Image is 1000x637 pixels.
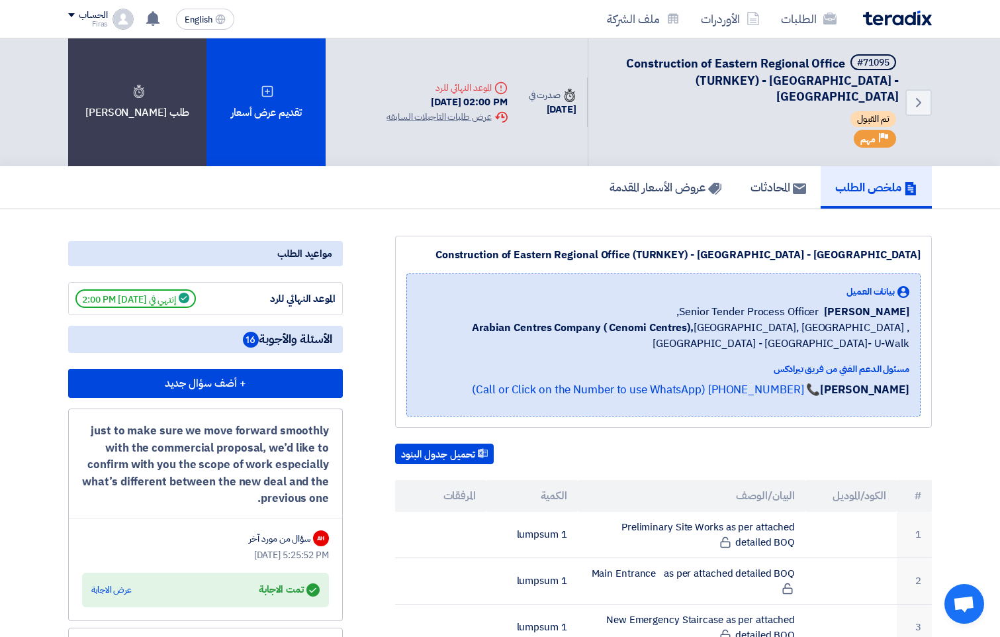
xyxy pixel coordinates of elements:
div: عرض طلبات التاجيلات السابقه [386,110,507,124]
a: المحادثات [736,166,821,209]
div: طلب [PERSON_NAME] [68,38,206,166]
div: AH [313,530,329,546]
div: just to make sure we move forward smoothly with the commercial proposal, we’d like to confirm wit... [82,422,329,507]
a: الأوردرات [690,3,770,34]
span: 16 [243,332,259,348]
td: 2 [897,558,932,605]
b: Arabian Centres Company ( Cenomi Centres), [472,320,694,336]
span: الأسئلة والأجوبة [243,331,332,348]
button: + أضف سؤال جديد [68,369,343,398]
span: تم القبول [850,111,896,127]
div: مواعيد الطلب [68,241,343,266]
h5: Construction of Eastern Regional Office (TURNKEY) - Nakheel Mall - Dammam [604,54,899,105]
div: مسئول الدعم الفني من فريق تيرادكس [418,362,909,376]
div: تمت الاجابة [259,581,320,599]
div: [DATE] [529,102,576,117]
h5: المحادثات [750,179,806,195]
a: ملف الشركة [596,3,690,34]
span: Senior Tender Process Officer, [676,304,819,320]
th: البيان/الوصف [578,480,806,512]
td: 1 lumpsum [486,512,578,558]
td: Main Entrance as per attached detailed BOQ [578,558,806,605]
img: profile_test.png [113,9,134,30]
span: English [185,15,212,24]
img: Teradix logo [863,11,932,26]
strong: [PERSON_NAME] [820,381,909,398]
div: [DATE] 5:25:52 PM [82,548,329,562]
h5: ملخص الطلب [835,179,917,195]
span: [GEOGRAPHIC_DATA], [GEOGRAPHIC_DATA] ,[GEOGRAPHIC_DATA] - [GEOGRAPHIC_DATA]- U-Walk [418,320,909,352]
th: الكود/الموديل [805,480,897,512]
a: الطلبات [770,3,847,34]
div: الحساب [79,10,107,21]
button: تحميل جدول البنود [395,444,494,465]
th: # [897,480,932,512]
td: 1 [897,512,932,558]
span: بيانات العميل [846,285,895,299]
button: English [176,9,234,30]
div: الموعد النهائي للرد [386,81,507,95]
div: عرض الاجابة [91,583,132,597]
div: تقديم عرض أسعار [206,38,326,166]
span: Construction of Eastern Regional Office (TURNKEY) - [GEOGRAPHIC_DATA] - [GEOGRAPHIC_DATA] [626,54,899,105]
div: سؤال من مورد آخر [249,532,310,546]
span: مهم [860,133,876,146]
div: دردشة مفتوحة [944,584,984,624]
a: ملخص الطلب [821,166,932,209]
div: Construction of Eastern Regional Office (TURNKEY) - [GEOGRAPHIC_DATA] - [GEOGRAPHIC_DATA] [406,247,921,263]
div: #71095 [857,58,889,68]
th: المرفقات [395,480,486,512]
td: Preliminary Site Works as per attached detailed BOQ [578,512,806,558]
div: [DATE] 02:00 PM [386,95,507,110]
h5: عروض الأسعار المقدمة [610,179,721,195]
span: [PERSON_NAME] [824,304,909,320]
a: 📞 [PHONE_NUMBER] (Call or Click on the Number to use WhatsApp) [472,381,820,398]
th: الكمية [486,480,578,512]
div: صدرت في [529,88,576,102]
a: عروض الأسعار المقدمة [595,166,736,209]
td: 1 lumpsum [486,558,578,605]
div: Firas [68,21,107,28]
span: إنتهي في [DATE] 2:00 PM [75,289,196,308]
div: الموعد النهائي للرد [236,291,336,307]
